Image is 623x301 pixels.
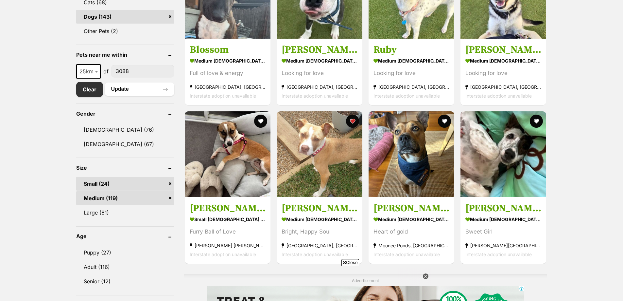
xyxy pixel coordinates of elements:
strong: [GEOGRAPHIC_DATA], [GEOGRAPHIC_DATA] [373,83,449,91]
strong: medium [DEMOGRAPHIC_DATA] Dog [373,56,449,66]
strong: medium [DEMOGRAPHIC_DATA] Dog [190,56,266,66]
div: Looking for love [282,69,357,78]
span: Interstate adoption unavailable [190,252,256,257]
div: Bright, Happy Soul [282,227,357,236]
a: [DEMOGRAPHIC_DATA] (76) [76,123,174,137]
div: Full of love & energy [190,69,266,78]
a: Senior (12) [76,274,174,288]
a: Blossom medium [DEMOGRAPHIC_DATA] Dog Full of love & energy [GEOGRAPHIC_DATA], [GEOGRAPHIC_DATA] ... [185,39,270,105]
h3: Ruby [373,44,449,56]
a: Ruby medium [DEMOGRAPHIC_DATA] Dog Looking for love [GEOGRAPHIC_DATA], [GEOGRAPHIC_DATA] Intersta... [369,39,454,105]
a: [PERSON_NAME] medium [DEMOGRAPHIC_DATA] Dog Looking for love [GEOGRAPHIC_DATA], [GEOGRAPHIC_DATA]... [460,39,546,105]
a: [PERSON_NAME] medium [DEMOGRAPHIC_DATA] Dog Looking for love [GEOGRAPHIC_DATA], [GEOGRAPHIC_DATA]... [277,39,362,105]
span: Close [341,259,359,266]
header: Age [76,233,174,239]
button: favourite [438,115,451,128]
a: [PERSON_NAME] medium [DEMOGRAPHIC_DATA] Dog Sweet Girl [PERSON_NAME][GEOGRAPHIC_DATA][PERSON_NAME... [460,197,546,264]
strong: small [DEMOGRAPHIC_DATA] Dog [190,215,266,224]
img: Lillie Uffelman - Jack Russell Terrier Dog [185,111,270,197]
span: 25km [76,64,101,79]
a: Medium (119) [76,191,174,205]
a: Dogs (143) [76,10,174,24]
img: Ellie Valenti - Australian Kelpie x Staffordshire Bull Terrier Dog [277,111,362,197]
iframe: Advertisement [193,268,431,298]
div: Heart of gold [373,227,449,236]
span: Interstate adoption unavailable [465,252,532,257]
span: Interstate adoption unavailable [465,93,532,99]
a: Puppy (27) [76,246,174,259]
span: Interstate adoption unavailable [282,93,348,99]
button: Update [105,83,174,96]
strong: medium [DEMOGRAPHIC_DATA] Dog [282,215,357,224]
button: favourite [254,115,267,128]
a: Large (81) [76,206,174,219]
div: Sweet Girl [465,227,541,236]
a: Other Pets (2) [76,24,174,38]
strong: [GEOGRAPHIC_DATA], [GEOGRAPHIC_DATA] [282,83,357,91]
span: Interstate adoption unavailable [282,252,348,257]
strong: [GEOGRAPHIC_DATA], [GEOGRAPHIC_DATA] [190,83,266,91]
a: Small (24) [76,177,174,191]
header: Gender [76,111,174,117]
img: Dizzy Babbington - Whippet Dog [460,111,546,197]
span: 25km [77,67,100,76]
div: Furry Ball of Love [190,227,266,236]
div: Looking for love [465,69,541,78]
button: favourite [530,115,543,128]
a: Clear [76,82,103,97]
span: Interstate adoption unavailable [373,252,440,257]
strong: medium [DEMOGRAPHIC_DATA] Dog [282,56,357,66]
h3: [PERSON_NAME] [282,44,357,56]
h3: [PERSON_NAME] [465,202,541,215]
h3: [PERSON_NAME] [282,202,357,215]
strong: [PERSON_NAME] [PERSON_NAME], [GEOGRAPHIC_DATA] [190,241,266,250]
input: postcode [111,65,174,77]
header: Size [76,165,174,171]
h3: Blossom [190,44,266,56]
h3: [PERSON_NAME] [373,202,449,215]
a: [PERSON_NAME] medium [DEMOGRAPHIC_DATA] Dog Heart of gold Moonee Ponds, [GEOGRAPHIC_DATA] Interst... [369,197,454,264]
strong: medium [DEMOGRAPHIC_DATA] Dog [373,215,449,224]
a: [PERSON_NAME] medium [DEMOGRAPHIC_DATA] Dog Bright, Happy Soul [GEOGRAPHIC_DATA], [GEOGRAPHIC_DAT... [277,197,362,264]
h3: [PERSON_NAME] [465,44,541,56]
strong: Moonee Ponds, [GEOGRAPHIC_DATA] [373,241,449,250]
img: Chloe Haliwell - Staffordshire Bull Terrier x Australian Kelpie Dog [369,111,454,197]
strong: [GEOGRAPHIC_DATA], [GEOGRAPHIC_DATA] [465,83,541,91]
header: Pets near me within [76,52,174,58]
h3: [PERSON_NAME] [190,202,266,215]
a: Adult (116) [76,260,174,274]
div: Looking for love [373,69,449,78]
strong: medium [DEMOGRAPHIC_DATA] Dog [465,56,541,66]
strong: [PERSON_NAME][GEOGRAPHIC_DATA][PERSON_NAME][GEOGRAPHIC_DATA] [465,241,541,250]
a: [DEMOGRAPHIC_DATA] (67) [76,137,174,151]
a: [PERSON_NAME] small [DEMOGRAPHIC_DATA] Dog Furry Ball of Love [PERSON_NAME] [PERSON_NAME], [GEOGR... [185,197,270,264]
strong: [GEOGRAPHIC_DATA], [GEOGRAPHIC_DATA] [282,241,357,250]
span: Interstate adoption unavailable [373,93,440,99]
span: of [103,67,109,75]
strong: medium [DEMOGRAPHIC_DATA] Dog [465,215,541,224]
button: favourite [346,115,359,128]
span: Interstate adoption unavailable [190,93,256,99]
